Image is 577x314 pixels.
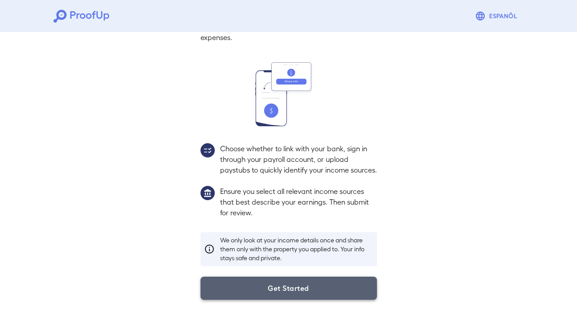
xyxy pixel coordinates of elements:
button: Get Started [201,277,377,300]
p: We only look at your income details once and share them only with the property you applied to. Yo... [220,236,373,262]
img: group1.svg [201,186,215,200]
p: Choose whether to link with your bank, sign in through your payroll account, or upload paystubs t... [220,143,377,175]
img: transfer_money.svg [255,62,322,126]
img: group2.svg [201,143,215,157]
p: Ensure you select all relevant income sources that best describe your earnings. Then submit for r... [220,186,377,218]
button: Espanõl [471,7,524,25]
